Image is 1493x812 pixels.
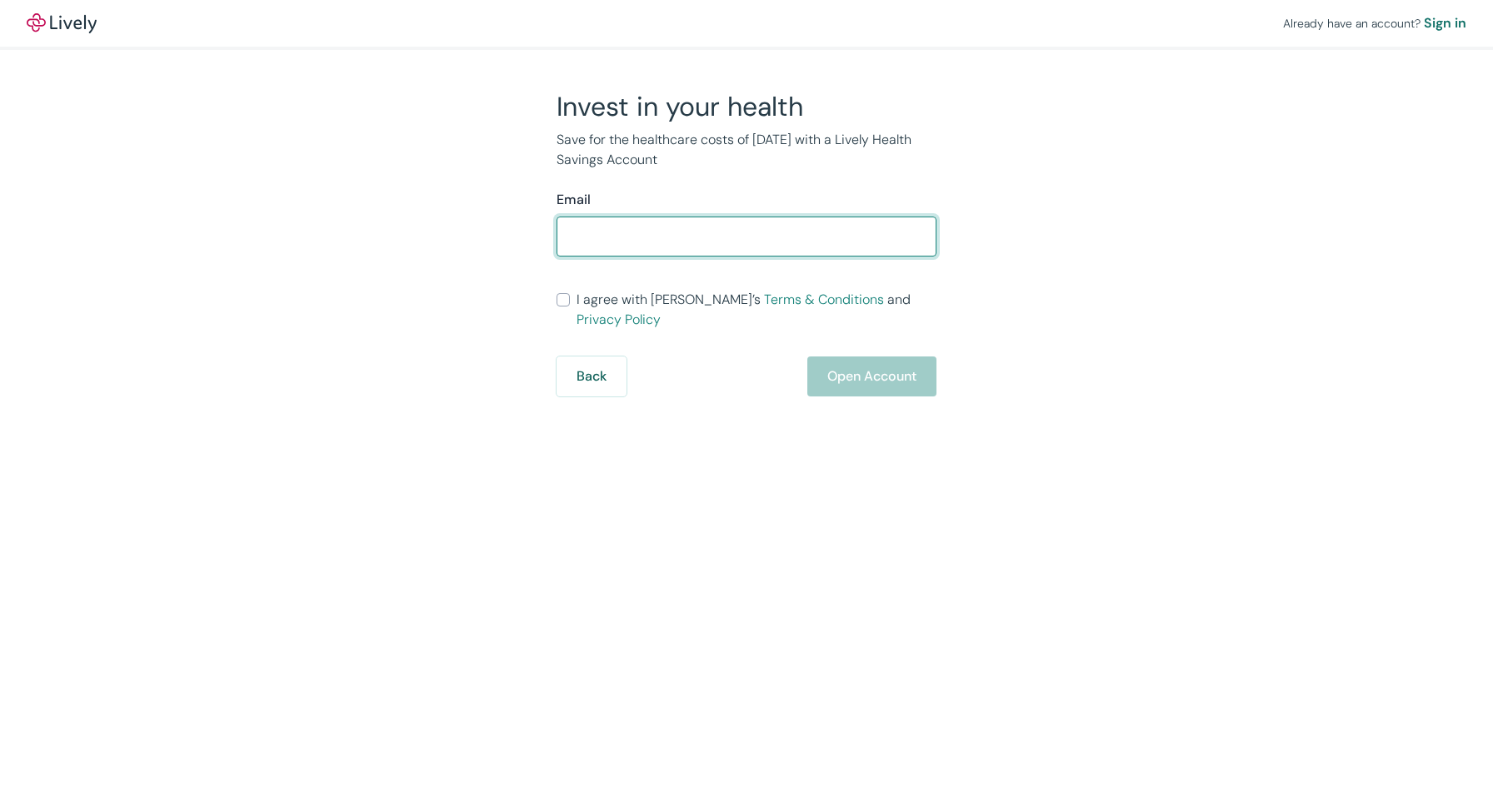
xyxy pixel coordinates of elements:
[27,13,97,33] a: LivelyLively
[764,291,884,308] a: Terms & Conditions
[577,311,661,328] a: Privacy Policy
[557,130,936,170] p: Save for the healthcare costs of [DATE] with a Lively Health Savings Account
[1283,13,1466,33] div: Already have an account?
[557,90,936,123] h2: Invest in your health
[27,13,97,33] img: Lively
[1424,13,1466,33] a: Sign in
[557,356,627,396] button: Back
[557,190,591,210] label: Email
[577,290,936,330] span: I agree with [PERSON_NAME]’s and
